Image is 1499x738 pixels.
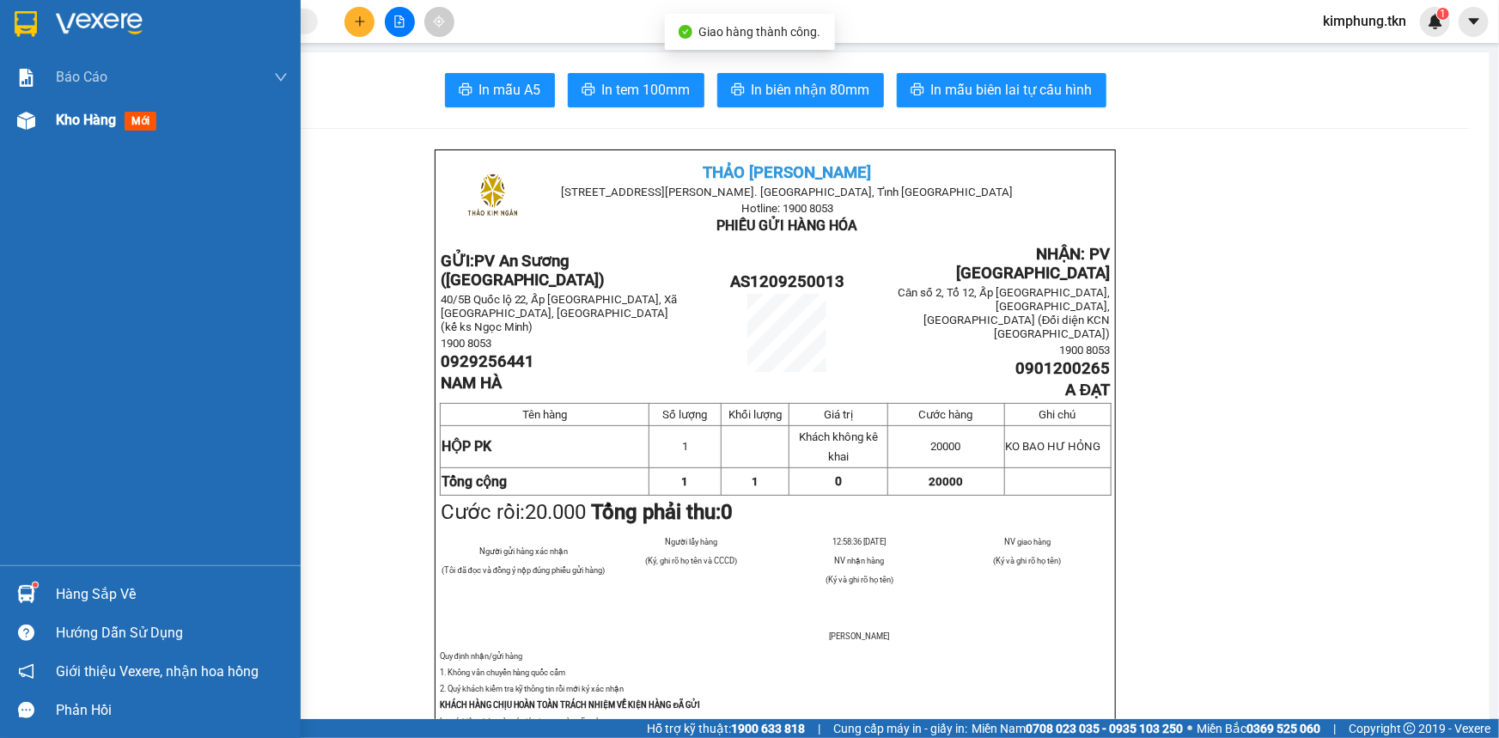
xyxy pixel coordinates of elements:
span: 1 [1440,8,1446,20]
span: AS1209250013 [730,272,844,291]
button: printerIn mẫu A5 [445,73,555,107]
span: NHẬN: PV [GEOGRAPHIC_DATA] [957,245,1111,283]
span: Cước hàng [919,408,973,421]
img: logo [450,156,535,241]
span: Kho hàng [56,112,116,128]
span: 1. Không vân chuyển hàng quốc cấm [440,668,566,677]
span: (Ký, ghi rõ họ tên và CCCD) [645,556,737,565]
span: 20.000 [526,500,587,524]
button: printerIn biên nhận 80mm [717,73,884,107]
button: file-add [385,7,415,37]
span: Báo cáo [56,66,107,88]
span: 12:58:36 [DATE] [832,537,886,546]
strong: Tổng cộng [442,473,507,490]
span: In mẫu biên lai tự cấu hình [931,79,1093,101]
span: 1 [682,440,688,453]
span: Khách không kê khai [799,430,878,463]
span: printer [582,82,595,99]
span: file-add [393,15,405,27]
span: Người gửi hàng xác nhận [479,546,568,556]
span: 0 [722,500,734,524]
div: Hướng dẫn sử dụng [56,620,288,646]
button: plus [344,7,375,37]
span: A ĐẠT [1065,381,1110,399]
span: [STREET_ADDRESS][PERSON_NAME]. [GEOGRAPHIC_DATA], Tỉnh [GEOGRAPHIC_DATA] [562,186,1014,198]
img: icon-new-feature [1428,14,1443,29]
span: Lưu ý: biên nhận này có giá trị trong vòng 5 ngày [440,717,604,726]
span: 0 [835,474,842,488]
img: warehouse-icon [17,112,35,130]
span: Khối lượng [728,408,782,421]
span: Giới thiệu Vexere, nhận hoa hồng [56,661,259,682]
span: check-circle [679,25,692,39]
span: kimphung.tkn [1309,10,1420,32]
span: down [274,70,288,84]
span: In mẫu A5 [479,79,541,101]
span: Hotline: 1900 8053 [741,202,833,215]
strong: 1900 633 818 [731,722,805,735]
span: Giao hàng thành công. [699,25,821,39]
span: Tên hàng [522,408,567,421]
span: NAM HÀ [441,374,502,393]
span: copyright [1404,723,1416,735]
span: mới [125,112,156,131]
strong: 0369 525 060 [1246,722,1320,735]
span: In tem 100mm [602,79,691,101]
span: 0901200265 [1016,359,1111,378]
span: question-circle [18,625,34,641]
span: Miền Bắc [1197,719,1320,738]
span: Miền Nam [972,719,1183,738]
span: aim [433,15,445,27]
span: notification [18,663,34,680]
span: 1900 8053 [1060,344,1111,357]
img: warehouse-icon [17,585,35,603]
span: Căn số 2, Tổ 12, Ấp [GEOGRAPHIC_DATA], [GEOGRAPHIC_DATA], [GEOGRAPHIC_DATA] (Đối diện KCN [GEOG... [898,286,1110,340]
span: Người lấy hàng [665,537,717,546]
sup: 1 [1437,8,1449,20]
div: Phản hồi [56,698,288,723]
span: Cung cấp máy in - giấy in: [833,719,967,738]
span: In biên nhận 80mm [752,79,870,101]
strong: KHÁCH HÀNG CHỊU HOÀN TOÀN TRÁCH NHIỆM VỀ KIỆN HÀNG ĐÃ GỬI [440,700,701,710]
span: (Ký và ghi rõ họ tên) [993,556,1061,565]
button: caret-down [1459,7,1489,37]
img: logo-vxr [15,11,37,37]
span: Số lượng [662,408,707,421]
span: PV An Sương ([GEOGRAPHIC_DATA]) [441,252,606,290]
span: printer [911,82,924,99]
span: Quy định nhận/gửi hàng [440,651,522,661]
span: [PERSON_NAME] [829,631,889,641]
span: 2. Quý khách kiểm tra kỹ thông tin rồi mới ký xác nhận [440,684,625,693]
span: | [1333,719,1336,738]
strong: 0708 023 035 - 0935 103 250 [1026,722,1183,735]
span: HỘP PK [442,438,491,454]
span: printer [731,82,745,99]
span: message [18,702,34,718]
span: (Ký và ghi rõ họ tên) [826,575,893,584]
span: plus [354,15,366,27]
span: 20000 [929,475,963,488]
span: Hỗ trợ kỹ thuật: [647,719,805,738]
span: PHIẾU GỬI HÀNG HÓA [717,217,858,234]
span: Cước rồi: [441,500,734,524]
button: printerIn mẫu biên lai tự cấu hình [897,73,1106,107]
span: 1900 8053 [441,337,491,350]
span: caret-down [1466,14,1482,29]
span: KO BAO HƯ HỎNG [1006,440,1101,453]
button: printerIn tem 100mm [568,73,704,107]
span: Ghi chú [1039,408,1076,421]
span: 20000 [931,440,961,453]
span: NV giao hàng [1004,537,1051,546]
span: Giá trị [824,408,853,421]
span: 40/5B Quốc lộ 22, Ấp [GEOGRAPHIC_DATA], Xã [GEOGRAPHIC_DATA], [GEOGRAPHIC_DATA] (kế ks Ngọc Minh) [441,293,678,333]
span: 0929256441 [441,352,535,371]
span: 1 [681,475,688,488]
span: THẢO [PERSON_NAME] [704,163,872,182]
span: 1 [752,475,759,488]
span: printer [459,82,472,99]
span: | [818,719,820,738]
div: Hàng sắp về [56,582,288,607]
button: aim [424,7,454,37]
span: (Tôi đã đọc và đồng ý nộp đúng phiếu gửi hàng) [442,565,606,575]
strong: GỬI: [441,252,606,290]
